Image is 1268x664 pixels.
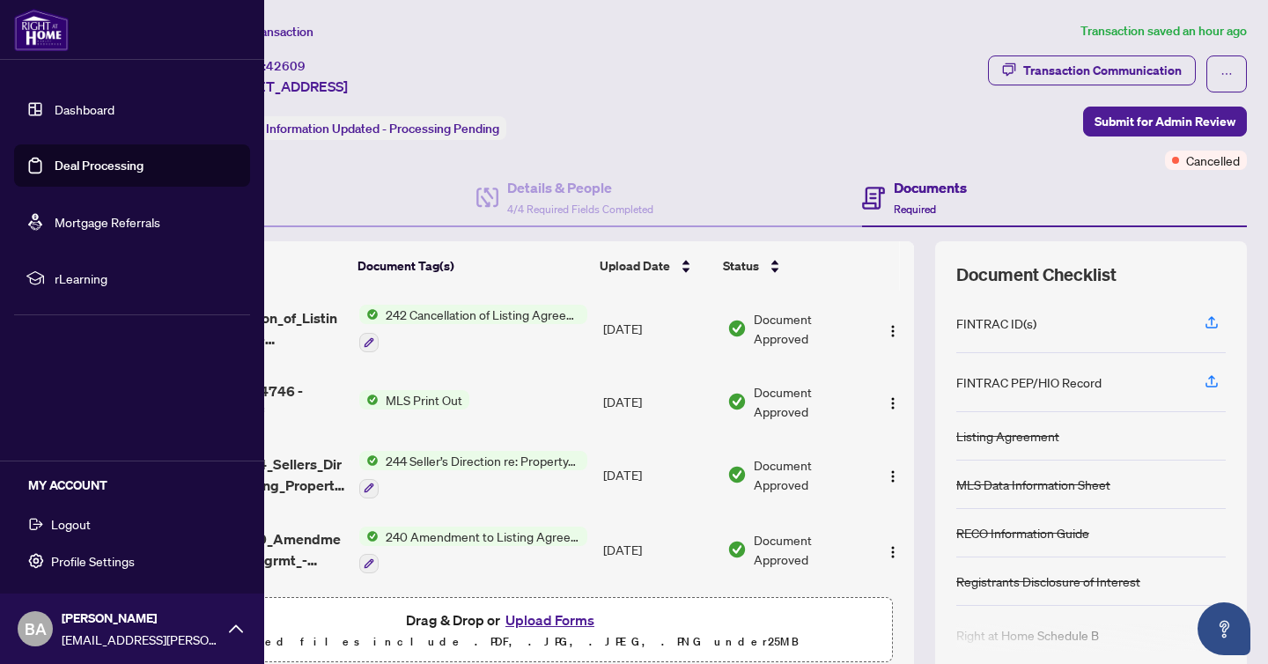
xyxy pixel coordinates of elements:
div: FINTRAC PEP/HIO Record [956,373,1102,392]
img: Logo [886,396,900,410]
img: Document Status [727,392,747,411]
h4: Details & People [507,177,653,198]
div: FINTRAC ID(s) [956,314,1036,333]
button: Logo [879,314,907,343]
span: Profile Settings [51,547,135,575]
td: [DATE] [596,366,720,437]
button: Logo [879,535,907,564]
img: logo [14,9,69,51]
div: Transaction Communication [1023,56,1182,85]
button: Submit for Admin Review [1083,107,1247,136]
img: Logo [886,545,900,559]
span: Upload Date [600,256,670,276]
button: Upload Forms [500,609,600,631]
span: MLS Print Out [379,390,469,409]
span: Document Approved [754,309,864,348]
span: 42609 [266,58,306,74]
td: [DATE] [596,291,720,366]
button: Status Icon244 Seller’s Direction re: Property/Offers [359,451,587,498]
span: BA [25,616,47,641]
span: Drag & Drop orUpload FormsSupported files include .PDF, .JPG, .JPEG, .PNG under25MB [114,598,892,663]
div: Registrants Disclosure of Interest [956,572,1140,591]
img: Document Status [727,465,747,484]
article: Transaction saved an hour ago [1080,21,1247,41]
span: rLearning [55,269,238,288]
td: [DATE] [596,587,720,663]
p: Supported files include .PDF, .JPG, .JPEG, .PNG under 25 MB [124,631,881,653]
span: Logout [51,510,91,538]
span: 240 Amendment to Listing Agreement - Authority to Offer for Sale Price Change/Extension/Amendment(s) [379,527,587,546]
span: Submit for Admin Review [1095,107,1235,136]
a: Mortgage Referrals [55,214,160,230]
img: Status Icon [359,451,379,470]
span: Document Checklist [956,262,1117,287]
button: Logout [14,509,250,539]
a: Dashboard [55,101,114,117]
span: Required [894,203,936,216]
div: RECO Information Guide [956,523,1089,542]
div: Status: [218,116,506,140]
span: [EMAIL_ADDRESS][PERSON_NAME][DOMAIN_NAME] [62,630,220,649]
td: [DATE] [596,437,720,513]
img: Document Status [727,540,747,559]
th: Status [716,241,866,291]
span: [STREET_ADDRESS] [218,76,348,97]
span: Cancelled [1186,151,1240,170]
img: Status Icon [359,390,379,409]
h5: MY ACCOUNT [28,476,250,495]
img: Document Status [727,319,747,338]
img: Logo [886,469,900,483]
span: Status [723,256,759,276]
img: Logo [886,324,900,338]
span: View Transaction [219,24,313,40]
div: Listing Agreement [956,426,1059,446]
img: Status Icon [359,527,379,546]
span: 242 Cancellation of Listing Agreement - Authority to Offer for Sale [379,305,587,324]
button: Status Icon242 Cancellation of Listing Agreement - Authority to Offer for Sale [359,305,587,352]
a: Deal Processing [55,158,144,173]
span: Drag & Drop or [406,609,600,631]
span: ellipsis [1220,68,1233,80]
td: [DATE] [596,513,720,588]
button: Logo [879,461,907,489]
th: Upload Date [593,241,716,291]
span: 4/4 Required Fields Completed [507,203,653,216]
button: Open asap [1198,602,1250,655]
div: MLS Data Information Sheet [956,475,1110,494]
h4: Documents [894,177,967,198]
span: Document Approved [754,382,864,421]
span: 244 Seller’s Direction re: Property/Offers [379,451,587,470]
span: Information Updated - Processing Pending [266,121,499,136]
button: Status IconMLS Print Out [359,390,469,409]
button: Transaction Communication [988,55,1196,85]
button: Status Icon240 Amendment to Listing Agreement - Authority to Offer for Sale Price Change/Extensio... [359,527,587,574]
th: Document Tag(s) [350,241,593,291]
span: [PERSON_NAME] [62,609,220,628]
span: Document Approved [754,455,864,494]
button: Logo [879,387,907,416]
img: Status Icon [359,305,379,324]
span: Document Approved [754,530,864,569]
button: Profile Settings [14,546,250,576]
